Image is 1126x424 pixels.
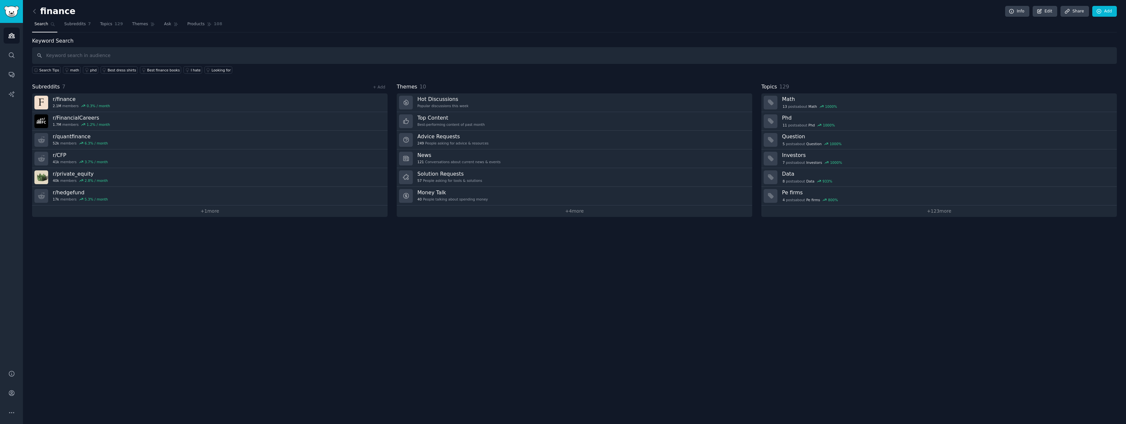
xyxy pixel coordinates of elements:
h3: Math [782,96,1112,103]
h3: Top Content [417,114,485,121]
span: 2.1M [53,104,61,108]
span: 7 [783,160,785,165]
h3: r/ hedgefund [53,189,108,196]
span: 11 [783,123,787,127]
div: Popular discussions this week [417,104,468,108]
span: Topics [761,83,777,91]
div: 1000 % [830,142,842,146]
a: Themes [130,19,157,32]
a: Topics129 [98,19,125,32]
a: Ask [162,19,181,32]
a: Best finance books [140,66,181,74]
a: Looking for [204,66,232,74]
div: People talking about spending money [417,197,488,202]
a: Info [1005,6,1029,17]
span: Ask [164,21,171,27]
h3: Question [782,133,1112,140]
span: 5 [783,142,785,146]
img: finance [34,96,48,109]
span: 129 [115,21,123,27]
div: 3.7 % / month [85,160,108,164]
div: 2.8 % / month [85,178,108,183]
span: 108 [214,21,222,27]
span: 13 [783,104,787,109]
span: 129 [779,84,789,90]
div: 1.2 % / month [87,122,110,127]
a: Share [1060,6,1089,17]
h3: r/ quantfinance [53,133,108,140]
span: Themes [132,21,148,27]
div: phd [90,68,97,72]
span: 4 [783,198,785,202]
div: 0.3 % / month [87,104,110,108]
a: Top ContentBest-performing content of past month [397,112,752,131]
a: r/finance2.1Mmembers0.3% / month [32,93,388,112]
div: members [53,160,108,164]
a: Advice Requests249People asking for advice & resources [397,131,752,149]
div: members [53,104,110,108]
a: math [63,66,81,74]
span: Phd [809,123,815,127]
a: r/quantfinance52kmembers6.3% / month [32,131,388,149]
div: Looking for [212,68,231,72]
a: Edit [1033,6,1057,17]
span: Pe firms [806,198,820,202]
div: post s about [782,197,838,203]
div: Conversations about current news & events [417,160,501,164]
div: People asking for tools & solutions [417,178,482,183]
h3: Solution Requests [417,170,482,177]
img: private_equity [34,170,48,184]
div: members [53,178,108,183]
a: Best dress shirts [101,66,138,74]
div: People asking for advice & resources [417,141,488,145]
a: Investors7postsaboutInvestors1000% [761,149,1117,168]
a: Phd11postsaboutPhd1000% [761,112,1117,131]
span: Data [806,179,814,183]
a: Subreddits7 [62,19,93,32]
h3: Hot Discussions [417,96,468,103]
div: 933 % [822,179,832,183]
a: Search [32,19,57,32]
img: FinancialCareers [34,114,48,128]
span: 40 [417,197,422,202]
div: 1000 % [830,160,842,165]
h2: finance [32,6,75,17]
h3: r/ private_equity [53,170,108,177]
div: 6.3 % / month [85,141,108,145]
span: Question [806,142,822,146]
h3: Investors [782,152,1112,159]
span: 1.7M [53,122,61,127]
div: 1000 % [823,123,835,127]
span: Search Tips [39,68,59,72]
span: Subreddits [32,83,60,91]
span: 7 [62,84,66,90]
a: +123more [761,205,1117,217]
div: Best-performing content of past month [417,122,485,127]
span: 10 [420,84,426,90]
span: 40k [53,178,59,183]
a: Pe firms4postsaboutPe firms800% [761,187,1117,205]
div: Best finance books [147,68,180,72]
span: Topics [100,21,112,27]
div: math [70,68,79,72]
span: Search [34,21,48,27]
span: 249 [417,141,424,145]
span: 8 [783,179,785,183]
a: + Add [373,85,385,89]
h3: News [417,152,501,159]
h3: Data [782,170,1112,177]
div: post s about [782,160,843,165]
a: +1more [32,205,388,217]
a: Data8postsaboutData933% [761,168,1117,187]
a: Products108 [185,19,224,32]
span: 52k [53,141,59,145]
a: News121Conversations about current news & events [397,149,752,168]
a: Add [1092,6,1117,17]
div: post s about [782,122,835,128]
a: Math13postsaboutMath1000% [761,93,1117,112]
a: I hate [183,66,202,74]
span: 41k [53,160,59,164]
span: 7 [88,21,91,27]
a: phd [83,66,98,74]
a: Money Talk40People talking about spending money [397,187,752,205]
